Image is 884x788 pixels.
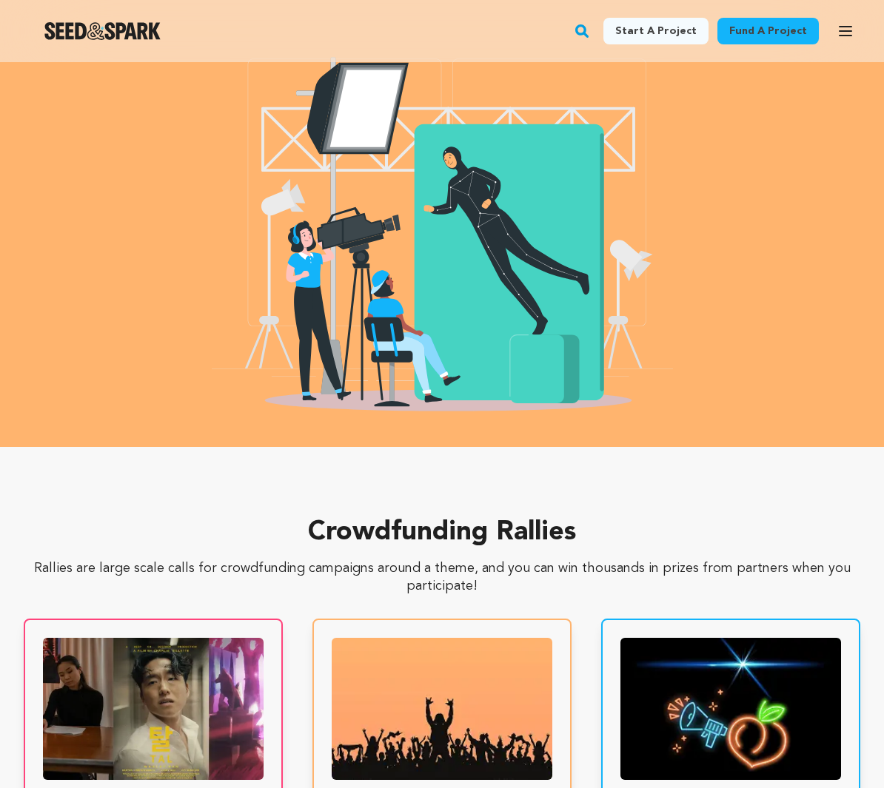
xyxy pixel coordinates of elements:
[24,559,860,595] p: Rallies are large scale calls for crowdfunding campaigns around a theme, and you can win thousand...
[332,638,552,780] img: New Music Engine Crowdfunding Rally banner
[24,518,860,548] h2: Crowdfunding Rallies
[44,22,161,40] a: Seed&Spark Homepage
[211,41,673,411] img: Seed&Spark Creators Icon
[43,638,264,780] img: AAPI Renaissance Rally banner
[603,18,709,44] a: Start a project
[44,22,161,40] img: Seed&Spark Logo Dark Mode
[620,638,841,780] img: Film Impact Georgia Rally banner
[717,18,819,44] a: Fund a project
